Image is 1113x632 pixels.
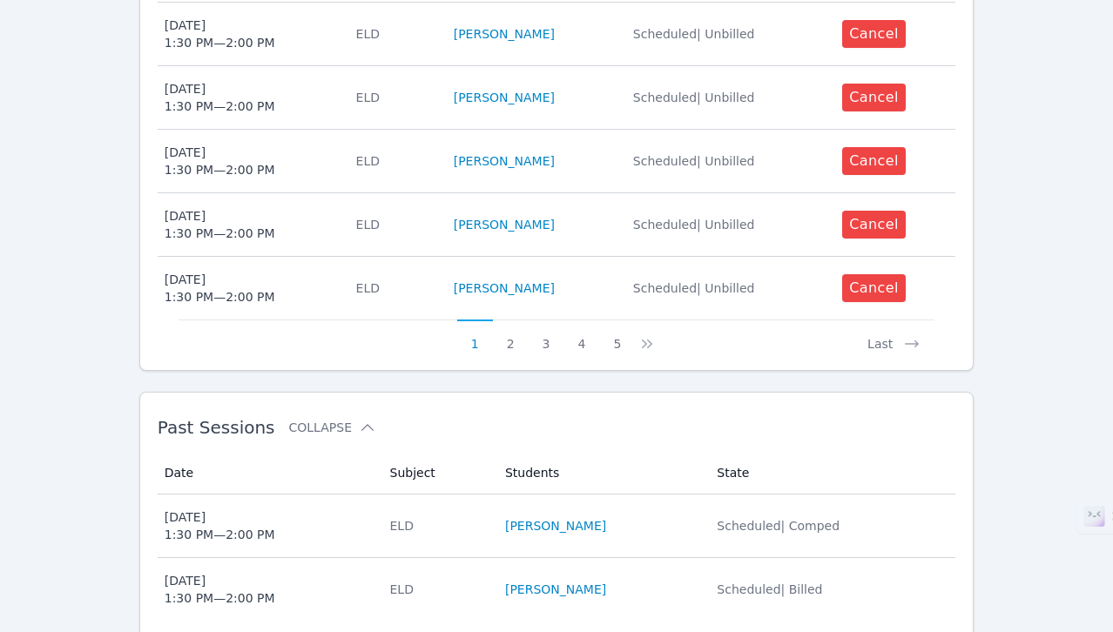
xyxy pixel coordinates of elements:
div: [DATE] 1:30 PM — 2:00 PM [165,17,275,51]
span: Scheduled | Unbilled [633,27,755,41]
span: Scheduled | Unbilled [633,218,755,232]
button: Last [853,319,934,353]
tr: [DATE]1:30 PM—2:00 PMELD[PERSON_NAME]Scheduled| UnbilledCancel [158,130,956,193]
div: ELD [390,517,484,535]
span: Past Sessions [158,417,275,438]
tr: [DATE]1:30 PM—2:00 PMELD[PERSON_NAME]Scheduled| UnbilledCancel [158,66,956,130]
a: [PERSON_NAME] [454,152,555,170]
th: Date [158,452,380,494]
button: Cancel [842,147,906,175]
span: Scheduled | Comped [717,519,840,533]
span: Scheduled | Unbilled [633,281,755,295]
div: [DATE] 1:30 PM — 2:00 PM [165,80,275,115]
button: 1 [457,319,493,353]
a: [PERSON_NAME] [505,517,606,535]
div: [DATE] 1:30 PM — 2:00 PM [165,144,275,178]
div: ELD [356,89,433,106]
a: [PERSON_NAME] [454,89,555,106]
tr: [DATE]1:30 PM—2:00 PMELD[PERSON_NAME]Scheduled| UnbilledCancel [158,257,956,319]
button: 4 [563,319,599,353]
th: State [706,452,955,494]
div: [DATE] 1:30 PM — 2:00 PM [165,572,275,607]
button: Cancel [842,274,906,302]
div: ELD [390,581,484,598]
span: Scheduled | Unbilled [633,91,755,104]
tr: [DATE]1:30 PM—2:00 PMELD[PERSON_NAME]Scheduled| UnbilledCancel [158,3,956,66]
button: Cancel [842,20,906,48]
tr: [DATE]1:30 PM—2:00 PMELD[PERSON_NAME]Scheduled| UnbilledCancel [158,193,956,257]
button: Cancel [842,84,906,111]
div: ELD [356,216,433,233]
div: ELD [356,279,433,297]
button: 2 [493,319,529,353]
button: Collapse [289,419,376,436]
div: [DATE] 1:30 PM — 2:00 PM [165,207,275,242]
a: [PERSON_NAME] [505,581,606,598]
a: [PERSON_NAME] [454,25,555,43]
div: ELD [356,25,433,43]
button: Cancel [842,211,906,239]
div: [DATE] 1:30 PM — 2:00 PM [165,508,275,543]
tr: [DATE]1:30 PM—2:00 PMELD[PERSON_NAME]Scheduled| Comped [158,494,956,558]
button: 3 [529,319,564,353]
a: [PERSON_NAME] [454,279,555,297]
span: Scheduled | Billed [717,582,822,596]
a: [PERSON_NAME] [454,216,555,233]
th: Students [495,452,706,494]
div: [DATE] 1:30 PM — 2:00 PM [165,271,275,306]
tr: [DATE]1:30 PM—2:00 PMELD[PERSON_NAME]Scheduled| Billed [158,558,956,621]
th: Subject [380,452,495,494]
div: ELD [356,152,433,170]
span: Scheduled | Unbilled [633,154,755,168]
button: 5 [599,319,635,353]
